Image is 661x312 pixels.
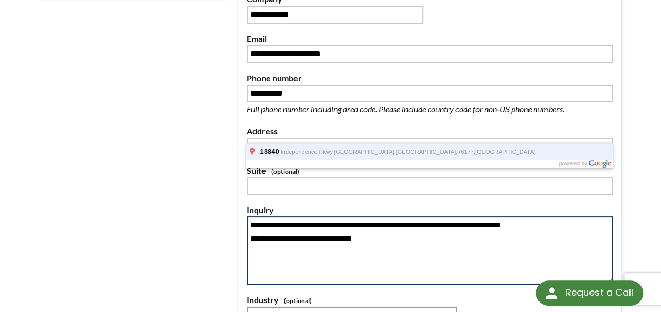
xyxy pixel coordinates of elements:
label: Suite [247,164,613,178]
div: Request a Call [536,280,643,306]
p: Full phone number including area code. Please include country code for non-US phone numbers. [247,102,599,116]
span: [GEOGRAPHIC_DATA], [334,149,396,155]
img: round button [543,285,560,301]
label: Email [247,32,613,46]
span: Independence Pkwy, [281,149,334,155]
span: 76177, [457,149,475,155]
label: Phone number [247,71,613,85]
span: [GEOGRAPHIC_DATA] [475,149,536,155]
span: 13840 [260,148,279,155]
div: Request a Call [565,280,633,305]
label: Industry [247,293,613,307]
span: [GEOGRAPHIC_DATA], [396,149,458,155]
label: Inquiry [247,203,613,217]
label: Address [247,124,613,138]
